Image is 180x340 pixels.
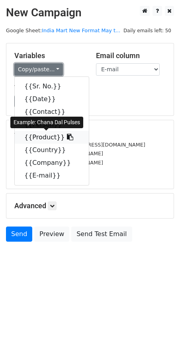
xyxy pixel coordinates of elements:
a: Send Test Email [71,227,132,242]
a: Preview [34,227,69,242]
a: {{Company}} [15,156,89,169]
h5: Variables [14,51,84,60]
small: Google Sheet: [6,27,120,33]
a: {{Sr. No.}} [15,80,89,93]
h5: 45 Recipients [14,128,166,137]
h5: Advanced [14,201,166,210]
span: Daily emails left: 50 [121,26,174,35]
small: [EMAIL_ADDRESS][DOMAIN_NAME] [14,160,103,166]
div: Example: Chana Dal Pulses [10,117,83,128]
h5: Email column [96,51,166,60]
a: Send [6,227,32,242]
h2: New Campaign [6,6,174,20]
a: Daily emails left: 50 [121,27,174,33]
small: [EMAIL_ADDRESS][DOMAIN_NAME] [14,150,103,156]
a: {{Product}} [15,131,89,144]
a: India Mart New Format May t... [42,27,120,33]
a: {{Country}} [15,144,89,156]
a: {{Date}} [15,93,89,106]
a: Copy/paste... [14,63,63,76]
small: [PERSON_NAME][EMAIL_ADDRESS][DOMAIN_NAME] [14,142,145,148]
a: {{E-mail}} [15,169,89,182]
iframe: Chat Widget [140,302,180,340]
